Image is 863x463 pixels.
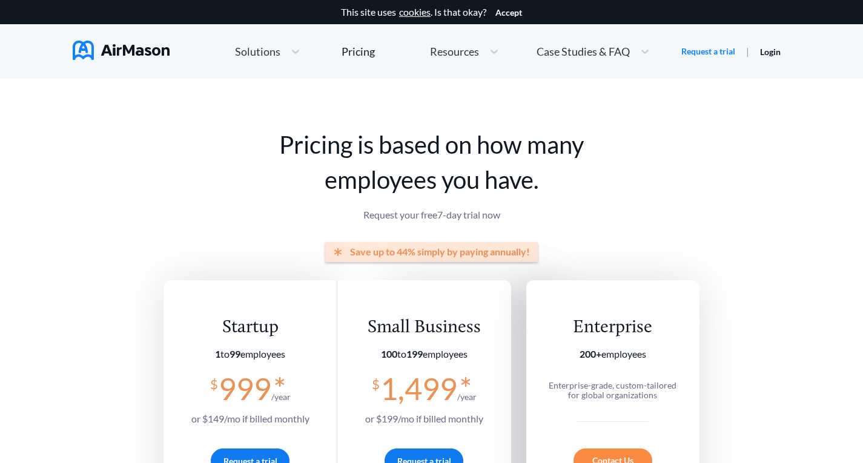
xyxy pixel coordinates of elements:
[746,45,749,57] span: |
[365,317,483,339] div: Small Business
[543,349,683,360] section: employees
[681,45,735,57] a: Request a trial
[342,41,375,62] a: Pricing
[73,41,170,60] img: AirMason Logo
[495,8,522,18] button: Accept cookies
[191,349,309,360] section: employees
[215,348,240,360] span: to
[191,317,309,339] div: Startup
[342,46,375,57] div: Pricing
[215,348,220,360] b: 1
[230,348,240,360] b: 99
[549,380,676,400] span: Enterprise-grade, custom-tailored for global organizations
[381,348,397,360] b: 100
[537,46,630,57] span: Case Studies & FAQ
[406,348,423,360] b: 199
[580,348,601,360] b: 200+
[543,317,683,339] div: Enterprise
[350,246,530,257] span: Save up to 44% simply by paying annually!
[365,413,483,424] span: or $ 199 /mo if billed monthly
[235,46,280,57] span: Solutions
[380,370,457,407] span: 1,499
[219,370,271,407] span: 999
[760,47,781,57] a: Login
[372,372,380,392] span: $
[381,348,423,360] span: to
[399,7,431,18] a: cookies
[164,209,699,220] p: Request your free 7 -day trial now
[191,413,309,424] span: or $ 149 /mo if billed monthly
[210,372,218,392] span: $
[164,127,699,197] h1: Pricing is based on how many employees you have.
[430,46,479,57] span: Resources
[365,349,483,360] section: employees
